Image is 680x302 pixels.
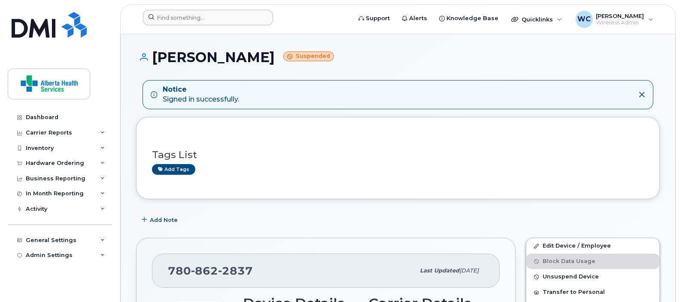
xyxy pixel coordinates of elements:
h3: Tags List [152,150,644,160]
span: Add Note [150,216,178,224]
strong: Notice [163,85,239,95]
a: Add tags [152,164,195,175]
div: Signed in successfully. [163,85,239,105]
span: [DATE] [459,267,479,274]
button: Transfer to Personal [526,284,659,300]
span: Last updated [420,267,459,274]
span: 862 [191,264,218,277]
button: Block Data Usage [526,254,659,269]
span: Unsuspend Device [543,274,599,280]
a: Edit Device / Employee [526,238,659,254]
h1: [PERSON_NAME] [136,50,660,65]
button: Add Note [136,212,185,227]
button: Unsuspend Device [526,269,659,284]
span: 2837 [218,264,253,277]
small: Suspended [283,51,334,61]
span: 780 [168,264,253,277]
